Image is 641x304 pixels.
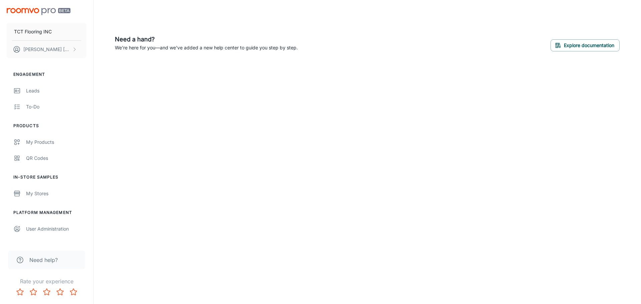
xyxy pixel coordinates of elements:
[7,41,86,58] button: [PERSON_NAME] [PERSON_NAME]
[14,28,52,35] p: TCT Flooring INC
[115,35,298,44] h6: Need a hand?
[551,39,620,51] button: Explore documentation
[551,41,620,48] a: Explore documentation
[23,46,70,53] p: [PERSON_NAME] [PERSON_NAME]
[7,8,70,15] img: Roomvo PRO Beta
[7,23,86,40] button: TCT Flooring INC
[115,44,298,51] p: We're here for you—and we've added a new help center to guide you step by step.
